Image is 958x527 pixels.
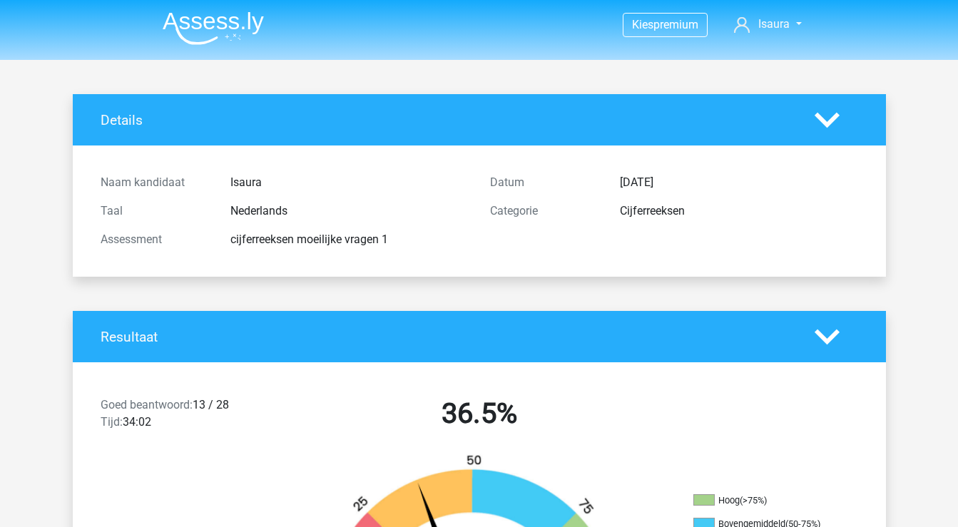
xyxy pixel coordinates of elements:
span: Goed beantwoord: [101,398,193,411]
div: (>75%) [740,495,767,506]
div: cijferreeksen moeilijke vragen 1 [220,231,479,248]
span: Isaura [758,17,790,31]
div: [DATE] [609,174,869,191]
img: Assessly [163,11,264,45]
div: Taal [90,203,220,220]
span: premium [653,18,698,31]
div: Cijferreeksen [609,203,869,220]
a: Isaura [728,16,807,33]
div: Naam kandidaat [90,174,220,191]
div: Assessment [90,231,220,248]
h2: 36.5% [295,396,663,431]
div: 13 / 28 34:02 [90,396,285,436]
h4: Details [101,112,793,128]
div: Nederlands [220,203,479,220]
span: Kies [632,18,653,31]
span: Tijd: [101,415,123,429]
div: Categorie [479,203,609,220]
a: Kiespremium [623,15,707,34]
li: Hoog [693,494,836,507]
div: Isaura [220,174,479,191]
h4: Resultaat [101,329,793,345]
div: Datum [479,174,609,191]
